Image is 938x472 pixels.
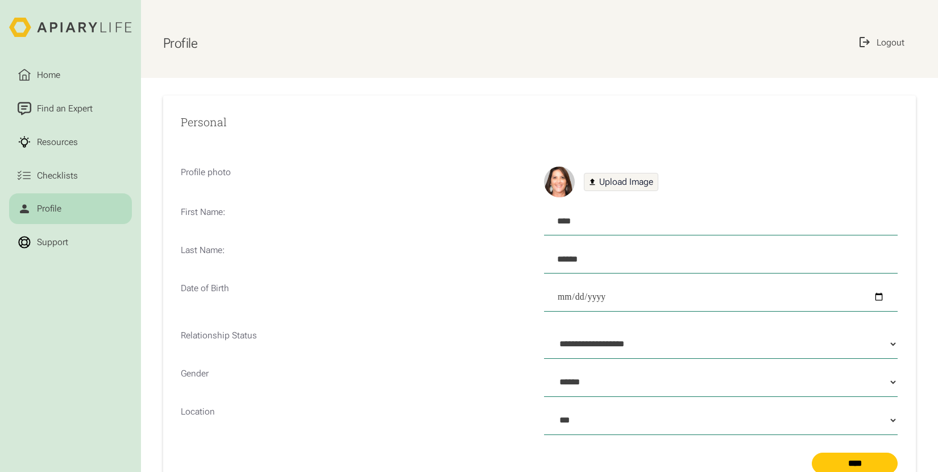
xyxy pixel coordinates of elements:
div: Resources [35,135,80,148]
div: Upload Image [599,174,653,189]
p: Profile photo [181,167,535,198]
div: Profile [35,202,64,215]
p: Relationship Status [181,330,535,359]
p: Location [181,406,535,444]
a: Logout [849,27,916,58]
div: Logout [874,36,907,49]
p: Date of Birth [181,283,535,321]
p: Gender [181,368,535,397]
p: First Name: [181,206,535,235]
h2: Personal [181,114,535,130]
a: Checklists [9,160,132,191]
div: Support [35,235,70,249]
a: Resources [9,126,132,158]
a: Profile [9,193,132,225]
div: Checklists [35,169,80,182]
a: Upload Image [584,173,658,191]
a: Find an Expert [9,93,132,124]
a: Home [9,60,132,91]
div: Find an Expert [35,102,95,115]
a: Support [9,226,132,258]
div: Home [35,68,63,81]
h1: Profile [163,35,198,51]
p: Last Name: [181,245,535,274]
